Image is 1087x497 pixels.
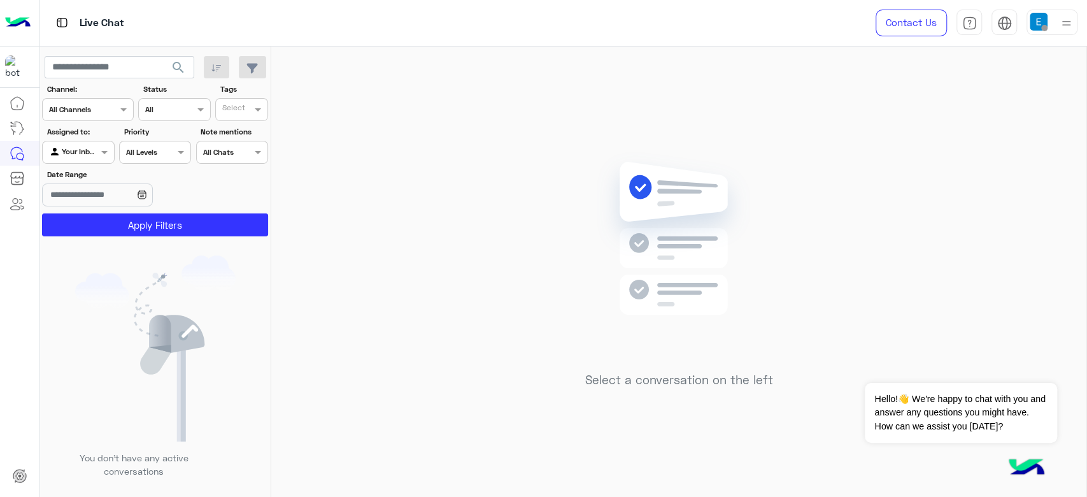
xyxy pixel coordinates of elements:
img: 171468393613305 [5,55,28,78]
a: tab [956,10,982,36]
img: tab [54,15,70,31]
label: Date Range [47,169,190,180]
img: profile [1058,15,1074,31]
img: no messages [587,152,771,363]
span: search [171,60,186,75]
label: Tags [220,83,267,95]
img: Logo [5,10,31,36]
label: Assigned to: [47,126,113,138]
h5: Select a conversation on the left [585,373,773,387]
p: Live Chat [80,15,124,32]
a: Contact Us [876,10,947,36]
img: tab [997,16,1012,31]
div: Select [220,102,245,117]
label: Priority [124,126,190,138]
span: Hello!👋 We're happy to chat with you and answer any questions you might have. How can we assist y... [865,383,1056,443]
img: hulul-logo.png [1004,446,1049,491]
label: Status [143,83,209,95]
p: You don’t have any active conversations [69,451,198,479]
button: Apply Filters [42,213,268,236]
img: empty users [75,256,236,442]
img: tab [962,16,977,31]
label: Note mentions [201,126,266,138]
img: userImage [1030,13,1048,31]
button: search [163,56,194,83]
label: Channel: [47,83,132,95]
